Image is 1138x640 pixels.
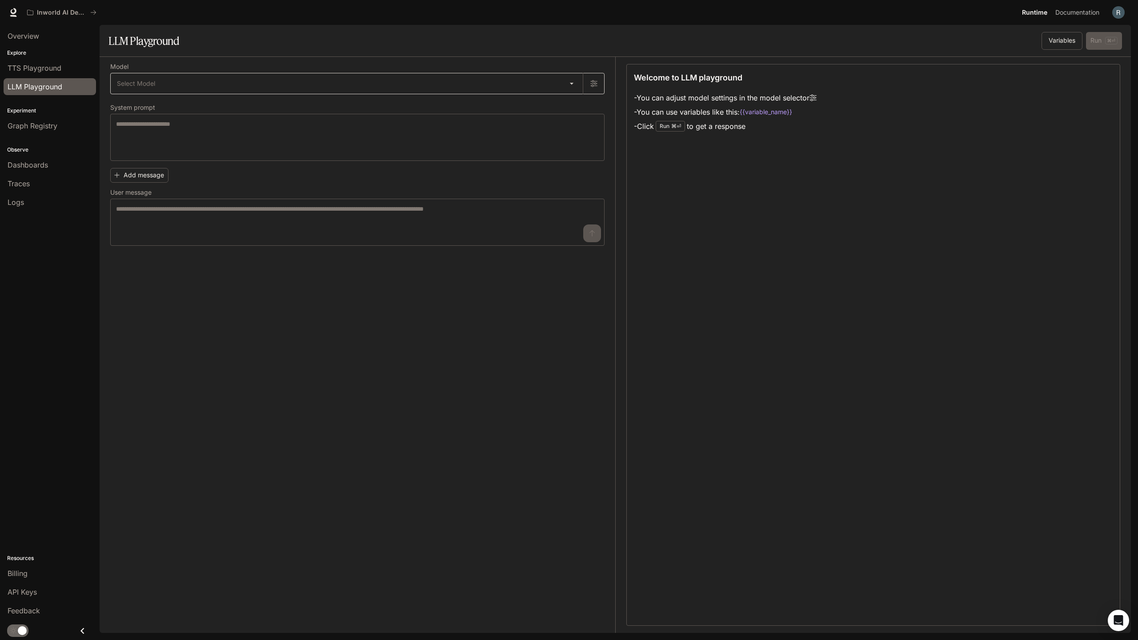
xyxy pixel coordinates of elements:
[110,189,152,196] p: User message
[111,73,583,94] div: Select Model
[656,121,685,132] div: Run
[1108,610,1129,631] div: Open Intercom Messenger
[117,79,155,88] span: Select Model
[1052,4,1106,21] a: Documentation
[1112,6,1125,19] img: User avatar
[110,104,155,111] p: System prompt
[37,9,87,16] p: Inworld AI Demos
[671,124,681,129] p: ⌘⏎
[634,72,742,84] p: Welcome to LLM playground
[1018,4,1051,21] a: Runtime
[1022,7,1047,18] span: Runtime
[740,108,792,116] code: {{variable_name}}
[634,105,817,119] li: - You can use variables like this:
[1042,32,1082,50] button: Variables
[108,32,179,50] h1: LLM Playground
[110,64,128,70] p: Model
[110,168,168,183] button: Add message
[634,91,817,105] li: - You can adjust model settings in the model selector
[1110,4,1127,21] button: User avatar
[634,119,817,133] li: - Click to get a response
[23,4,100,21] button: All workspaces
[1055,7,1099,18] span: Documentation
